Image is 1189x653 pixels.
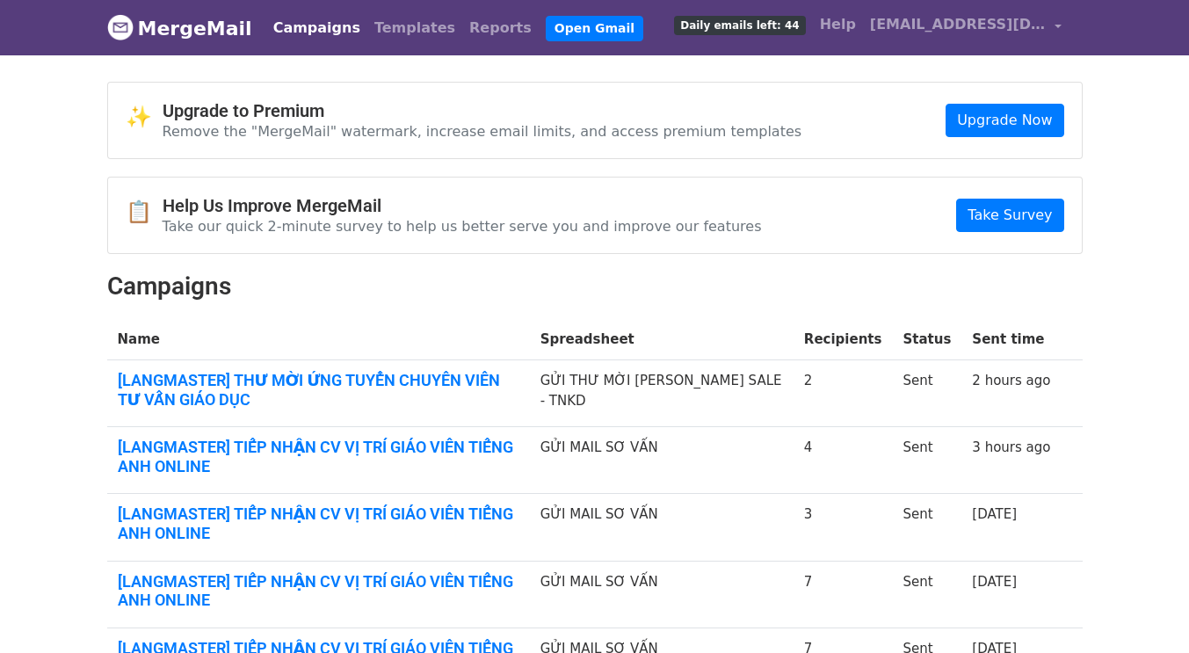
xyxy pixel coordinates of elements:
[794,360,893,427] td: 2
[972,373,1050,388] a: 2 hours ago
[794,494,893,561] td: 3
[972,439,1050,455] a: 3 hours ago
[163,122,802,141] p: Remove the "MergeMail" watermark, increase email limits, and access premium templates
[530,494,794,561] td: GỬI MAIL SƠ VẤN
[972,506,1017,522] a: [DATE]
[118,504,519,542] a: [LANGMASTER] TIẾP NHẬN CV VỊ TRÍ GIÁO VIÊN TIẾNG ANH ONLINE
[667,7,812,42] a: Daily emails left: 44
[956,199,1063,232] a: Take Survey
[546,16,643,41] a: Open Gmail
[530,360,794,427] td: GỬI THƯ MỜI [PERSON_NAME] SALE - TNKD
[794,561,893,628] td: 7
[961,319,1061,360] th: Sent time
[163,100,802,121] h4: Upgrade to Premium
[107,272,1083,301] h2: Campaigns
[118,438,519,475] a: [LANGMASTER] TIẾP NHẬN CV VỊ TRÍ GIÁO VIÊN TIẾNG ANH ONLINE
[163,217,762,236] p: Take our quick 2-minute survey to help us better serve you and improve our features
[163,195,762,216] h4: Help Us Improve MergeMail
[892,319,961,360] th: Status
[266,11,367,46] a: Campaigns
[892,494,961,561] td: Sent
[870,14,1046,35] span: [EMAIL_ADDRESS][DOMAIN_NAME]
[107,14,134,40] img: MergeMail logo
[794,427,893,494] td: 4
[462,11,539,46] a: Reports
[972,574,1017,590] a: [DATE]
[892,360,961,427] td: Sent
[530,319,794,360] th: Spreadsheet
[118,371,519,409] a: [LANGMASTER] THƯ MỜI ỨNG TUYỂN CHUYÊN VIÊN TƯ VẤN GIÁO DỤC
[813,7,863,42] a: Help
[107,319,530,360] th: Name
[674,16,805,35] span: Daily emails left: 44
[107,10,252,47] a: MergeMail
[118,572,519,610] a: [LANGMASTER] TIẾP NHẬN CV VỊ TRÍ GIÁO VIÊN TIẾNG ANH ONLINE
[892,427,961,494] td: Sent
[367,11,462,46] a: Templates
[863,7,1069,48] a: [EMAIL_ADDRESS][DOMAIN_NAME]
[794,319,893,360] th: Recipients
[530,561,794,628] td: GỬI MAIL SƠ VẤN
[530,427,794,494] td: GỬI MAIL SƠ VẤN
[892,561,961,628] td: Sent
[126,105,163,130] span: ✨
[946,104,1063,137] a: Upgrade Now
[126,200,163,225] span: 📋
